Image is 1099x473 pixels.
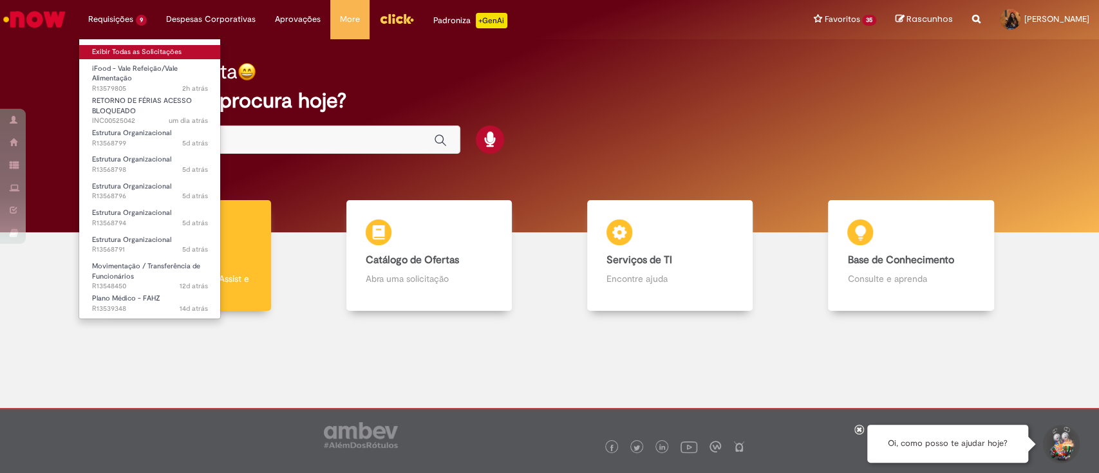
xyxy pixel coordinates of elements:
[92,64,178,84] span: iFood - Vale Refeição/Vale Alimentação
[606,272,733,285] p: Encontre ajuda
[182,218,208,228] time: 25/09/2025 23:37:11
[606,254,672,266] b: Serviços de TI
[659,444,666,452] img: logo_footer_linkedin.png
[896,14,953,26] a: Rascunhos
[182,84,208,93] time: 30/09/2025 08:45:34
[340,13,360,26] span: More
[366,272,493,285] p: Abra uma solicitação
[79,259,221,287] a: Aberto R13548450 : Movimentação / Transferência de Funcionários
[847,272,974,285] p: Consulte e aprenda
[92,96,192,116] span: RETORNO DE FÉRIAS ACESSO BLOQUEADO
[733,441,745,452] img: logo_footer_naosei.png
[1024,14,1089,24] span: [PERSON_NAME]
[169,116,208,125] time: 29/09/2025 10:44:03
[550,200,791,311] a: Serviços de TI Encontre ajuda
[366,254,459,266] b: Catálogo de Ofertas
[104,89,995,112] h2: O que você procura hoje?
[92,281,208,292] span: R13548450
[92,84,208,94] span: R13579805
[182,165,208,174] time: 25/09/2025 23:39:22
[180,281,208,291] span: 12d atrás
[182,138,208,148] span: 5d atrás
[92,165,208,175] span: R13568798
[92,304,208,314] span: R13539348
[88,13,133,26] span: Requisições
[92,261,200,281] span: Movimentação / Transferência de Funcionários
[92,138,208,149] span: R13568799
[169,116,208,125] span: um dia atrás
[68,200,308,311] a: Tirar dúvidas Tirar dúvidas com Lupi Assist e Gen Ai
[180,304,208,313] time: 16/09/2025 11:58:14
[824,13,859,26] span: Favoritos
[906,13,953,25] span: Rascunhos
[324,422,398,448] img: logo_footer_ambev_rotulo_gray.png
[79,233,221,257] a: Aberto R13568791 : Estrutura Organizacional
[709,441,721,452] img: logo_footer_workplace.png
[92,191,208,201] span: R13568796
[92,181,171,191] span: Estrutura Organizacional
[608,445,615,451] img: logo_footer_facebook.png
[182,191,208,201] time: 25/09/2025 23:38:23
[476,13,507,28] p: +GenAi
[79,180,221,203] a: Aberto R13568796 : Estrutura Organizacional
[182,218,208,228] span: 5d atrás
[92,116,208,126] span: INC00525042
[634,445,640,451] img: logo_footer_twitter.png
[182,165,208,174] span: 5d atrás
[180,304,208,313] span: 14d atrás
[308,200,549,311] a: Catálogo de Ofertas Abra uma solicitação
[681,438,697,455] img: logo_footer_youtube.png
[182,245,208,254] time: 25/09/2025 23:35:48
[79,39,221,319] ul: Requisições
[182,138,208,148] time: 25/09/2025 23:40:09
[791,200,1031,311] a: Base de Conhecimento Consulte e aprenda
[79,126,221,150] a: Aberto R13568799 : Estrutura Organizacional
[182,84,208,93] span: 2h atrás
[92,128,171,138] span: Estrutura Organizacional
[275,13,321,26] span: Aprovações
[92,218,208,228] span: R13568794
[79,94,221,122] a: Aberto INC00525042 : RETORNO DE FÉRIAS ACESSO BLOQUEADO
[182,191,208,201] span: 5d atrás
[92,154,171,164] span: Estrutura Organizacional
[166,13,256,26] span: Despesas Corporativas
[862,15,876,26] span: 35
[79,292,221,315] a: Aberto R13539348 : Plano Médico - FAHZ
[79,62,221,89] a: Aberto R13579805 : iFood - Vale Refeição/Vale Alimentação
[379,9,414,28] img: click_logo_yellow_360x200.png
[1041,425,1080,463] button: Iniciar Conversa de Suporte
[79,206,221,230] a: Aberto R13568794 : Estrutura Organizacional
[182,245,208,254] span: 5d atrás
[92,293,160,303] span: Plano Médico - FAHZ
[136,15,147,26] span: 9
[180,281,208,291] time: 18/09/2025 17:02:50
[92,208,171,218] span: Estrutura Organizacional
[92,235,171,245] span: Estrutura Organizacional
[1,6,68,32] img: ServiceNow
[433,13,507,28] div: Padroniza
[847,254,953,266] b: Base de Conhecimento
[79,153,221,176] a: Aberto R13568798 : Estrutura Organizacional
[238,62,256,81] img: happy-face.png
[867,425,1028,463] div: Oi, como posso te ajudar hoje?
[79,45,221,59] a: Exibir Todas as Solicitações
[92,245,208,255] span: R13568791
